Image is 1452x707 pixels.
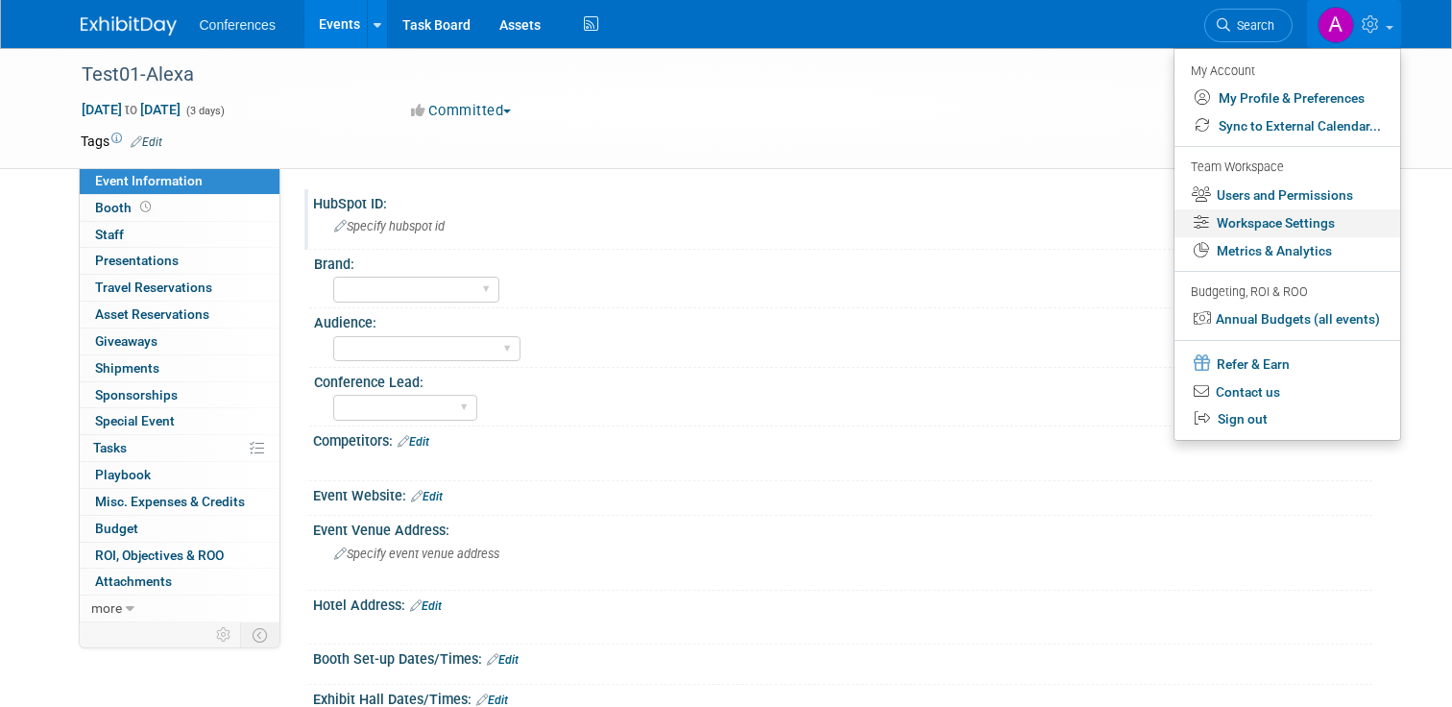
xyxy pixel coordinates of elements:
[314,250,1364,274] div: Brand:
[80,543,279,569] a: ROI, Objectives & ROO
[411,490,443,503] a: Edit
[122,102,140,117] span: to
[207,622,241,647] td: Personalize Event Tab Strip
[80,408,279,434] a: Special Event
[95,280,212,295] span: Travel Reservations
[1204,9,1293,42] a: Search
[487,653,519,667] a: Edit
[80,195,279,221] a: Booth
[1318,7,1354,43] img: Alexa Wennerholm
[313,427,1372,451] div: Competitors:
[95,494,245,509] span: Misc. Expenses & Credits
[80,435,279,461] a: Tasks
[1191,59,1381,82] div: My Account
[80,516,279,542] a: Budget
[313,481,1372,506] div: Event Website:
[95,227,124,242] span: Staff
[95,548,224,563] span: ROI, Objectives & ROO
[80,569,279,595] a: Attachments
[1174,85,1400,112] a: My Profile & Preferences
[1191,282,1381,303] div: Budgeting, ROI & ROO
[313,189,1372,213] div: HubSpot ID:
[314,368,1364,392] div: Conference Lead:
[313,645,1372,670] div: Booth Set-up Dates/Times:
[1161,100,1348,129] div: Event Format
[313,591,1372,616] div: Hotel Address:
[184,105,225,117] span: (3 days)
[95,387,178,402] span: Sponsorships
[476,694,508,707] a: Edit
[80,168,279,194] a: Event Information
[1174,209,1400,237] a: Workspace Settings
[1174,405,1400,433] a: Sign out
[95,253,179,268] span: Presentations
[80,462,279,488] a: Playbook
[95,173,203,188] span: Event Information
[95,467,151,482] span: Playbook
[81,101,181,118] span: [DATE] [DATE]
[80,382,279,408] a: Sponsorships
[80,355,279,381] a: Shipments
[1191,158,1381,179] div: Team Workspace
[200,17,276,33] span: Conferences
[95,521,138,536] span: Budget
[95,333,157,349] span: Giveaways
[313,516,1372,540] div: Event Venue Address:
[334,219,445,233] span: Specify hubspot id
[1174,378,1400,406] a: Contact us
[75,58,1241,92] div: Test01-Alexa
[95,360,159,376] span: Shipments
[80,275,279,301] a: Travel Reservations
[80,596,279,622] a: more
[80,248,279,274] a: Presentations
[91,600,122,616] span: more
[80,302,279,328] a: Asset Reservations
[80,329,279,354] a: Giveaways
[81,16,177,36] img: ExhibitDay
[1174,112,1400,140] a: Sync to External Calendar...
[1174,305,1400,333] a: Annual Budgets (all events)
[410,599,442,613] a: Edit
[398,435,429,449] a: Edit
[93,440,127,455] span: Tasks
[95,413,175,428] span: Special Event
[1174,237,1400,265] a: Metrics & Analytics
[1230,18,1274,33] span: Search
[1174,182,1400,209] a: Users and Permissions
[95,200,155,215] span: Booth
[81,132,162,151] td: Tags
[314,308,1364,332] div: Audience:
[95,573,172,589] span: Attachments
[334,547,499,561] span: Specify event venue address
[136,200,155,214] span: Booth not reserved yet
[404,101,519,121] button: Committed
[240,622,279,647] td: Toggle Event Tabs
[80,222,279,248] a: Staff
[131,135,162,149] a: Edit
[80,489,279,515] a: Misc. Expenses & Credits
[1174,349,1400,378] a: Refer & Earn
[95,306,209,322] span: Asset Reservations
